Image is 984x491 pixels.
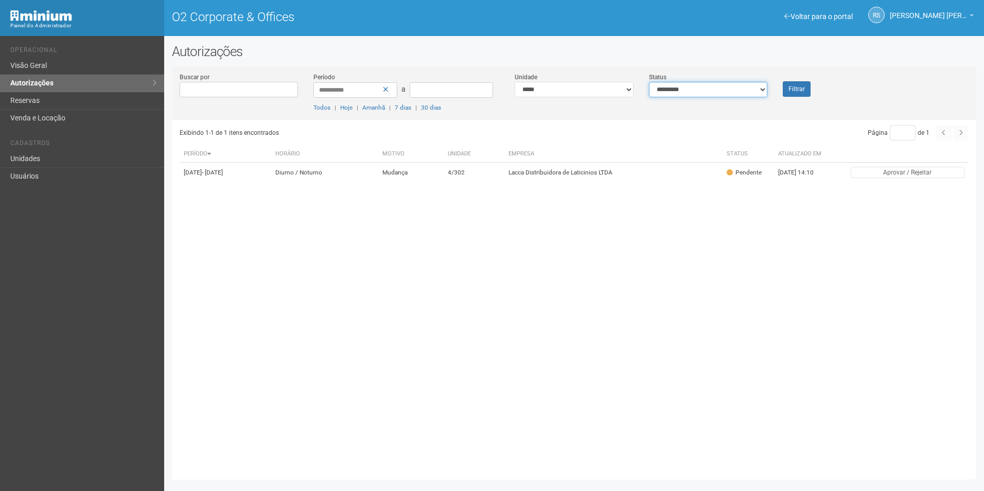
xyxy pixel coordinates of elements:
a: 30 dias [421,104,441,111]
a: Voltar para o portal [784,12,853,21]
li: Operacional [10,46,156,57]
th: Período [180,146,272,163]
td: [DATE] [180,163,272,183]
a: [PERSON_NAME] [PERSON_NAME] [890,13,974,21]
span: | [335,104,336,111]
span: - [DATE] [202,169,223,176]
h2: Autorizações [172,44,976,59]
th: Atualizado em [774,146,831,163]
span: | [389,104,391,111]
div: Exibindo 1-1 de 1 itens encontrados [180,125,571,141]
a: Amanhã [362,104,385,111]
th: Horário [271,146,378,163]
a: RS [868,7,885,23]
label: Buscar por [180,73,209,82]
a: Hoje [340,104,353,111]
img: Minium [10,10,72,21]
span: | [357,104,358,111]
a: 7 dias [395,104,411,111]
button: Aprovar / Rejeitar [851,167,964,178]
td: Lacca Distribuidora de Laticinios LTDA [504,163,723,183]
label: Unidade [515,73,537,82]
label: Período [313,73,335,82]
th: Motivo [378,146,443,163]
th: Unidade [444,146,505,163]
label: Status [649,73,666,82]
span: Página de 1 [868,129,929,136]
button: Filtrar [783,81,811,97]
td: Diurno / Noturno [271,163,378,183]
td: [DATE] 14:10 [774,163,831,183]
td: 4/302 [444,163,505,183]
li: Cadastros [10,139,156,150]
td: Mudança [378,163,443,183]
th: Empresa [504,146,723,163]
div: Pendente [727,168,762,177]
span: | [415,104,417,111]
a: Todos [313,104,330,111]
span: Rayssa Soares Ribeiro [890,2,967,20]
th: Status [723,146,774,163]
span: a [401,85,406,93]
div: Painel do Administrador [10,21,156,30]
h1: O2 Corporate & Offices [172,10,567,24]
